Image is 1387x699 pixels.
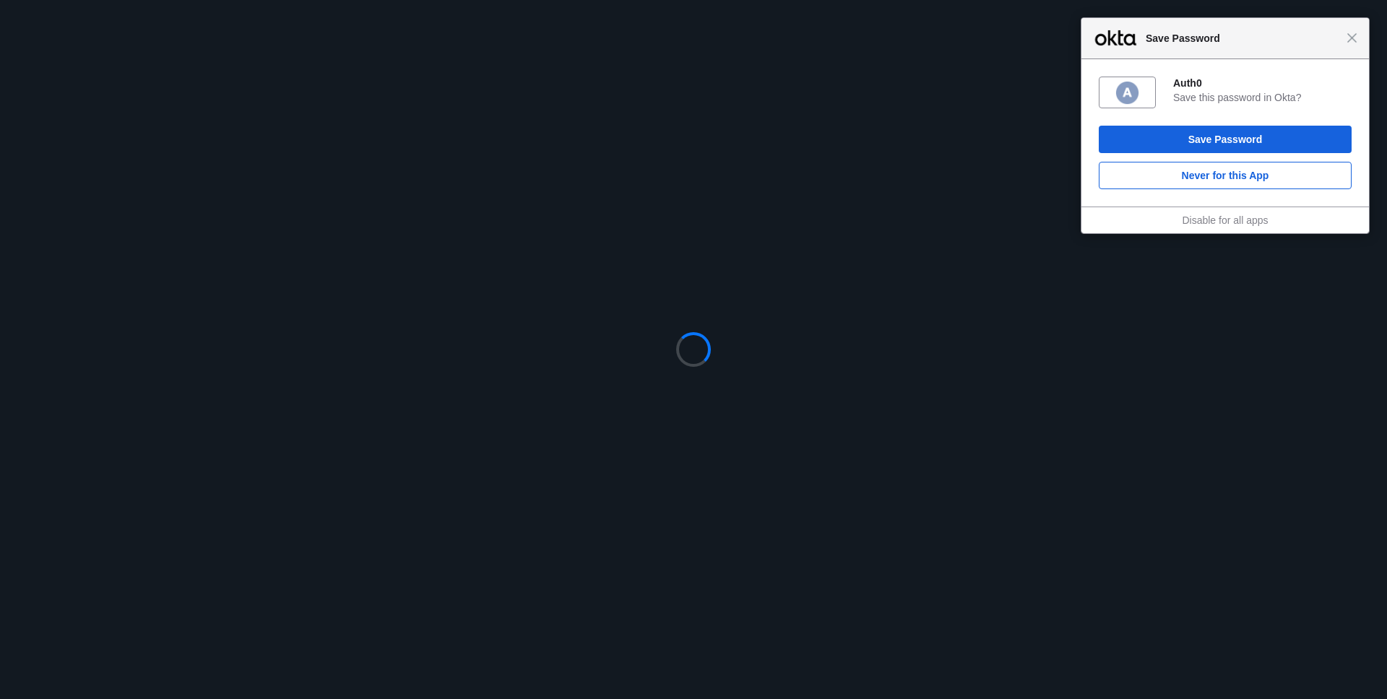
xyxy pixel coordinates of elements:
span: Save Password [1138,30,1347,47]
button: Save Password [1099,126,1352,153]
button: Never for this App [1099,162,1352,189]
span: Close [1347,32,1357,43]
div: Auth0 [1173,77,1352,90]
a: Disable for all apps [1182,214,1268,226]
div: Save this password in Okta? [1173,91,1352,104]
img: vcZgDAAAAAZJREFUAwAa98uzQytVcwAAAABJRU5ErkJggg== [1115,80,1140,105]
